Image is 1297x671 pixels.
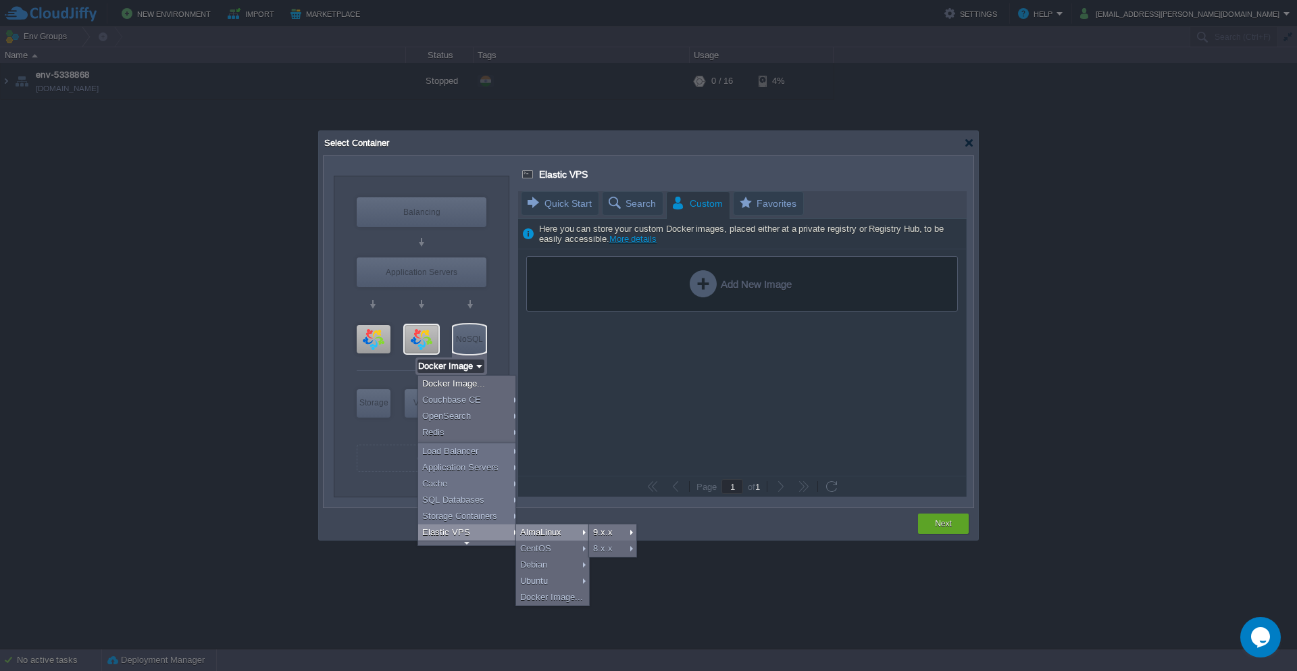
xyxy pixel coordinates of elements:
[357,445,486,472] div: Create New Layer
[453,324,486,354] div: NoSQL Databases
[418,443,520,459] div: Load Balancer
[405,325,438,353] div: Elastic VPS
[357,389,390,416] div: Storage
[357,197,486,227] div: Load Balancer
[516,541,589,557] div: CentOS
[516,589,589,605] div: Docker Image...
[323,138,389,148] span: Select Container
[418,392,520,408] div: Couchbase CE
[357,257,486,287] div: Application Servers
[589,541,636,557] div: 8.x.x
[935,517,952,530] button: Next
[589,524,636,541] div: 9.x.x
[418,376,520,392] div: Docker Image...
[357,197,486,227] div: Balancing
[418,508,520,524] div: Storage Containers
[405,389,438,416] div: VPS
[418,408,520,424] div: OpenSearch
[418,476,520,492] div: Cache
[453,324,486,354] div: NoSQL
[516,524,589,541] div: AlmaLinux
[516,557,589,573] div: Debian
[357,389,390,418] div: Storage Containers
[418,424,520,441] div: Redis
[405,389,438,418] div: Elastic VPS
[418,524,520,541] div: Elastic VPS
[522,166,535,183] div: Elastic VPS
[418,459,520,476] div: Application Servers
[357,325,390,353] div: Elastic VPS
[516,573,589,589] div: Ubuntu
[1240,617,1283,657] iframe: chat widget
[418,492,520,508] div: SQL Databases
